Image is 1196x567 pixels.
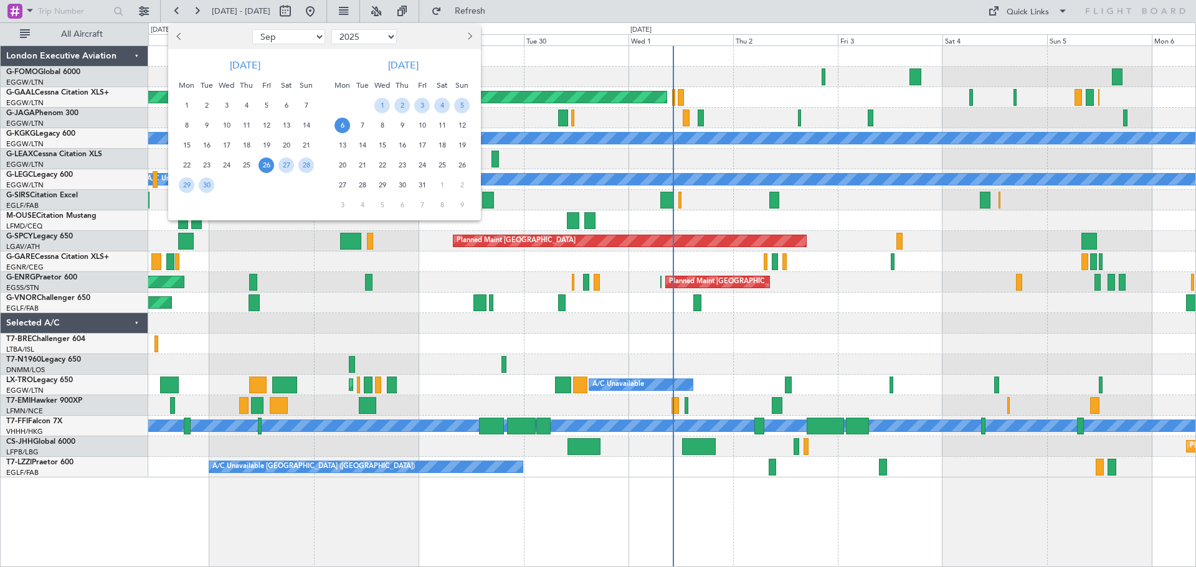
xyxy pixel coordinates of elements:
[277,75,297,95] div: Sat
[197,155,217,175] div: 23-9-2025
[333,135,353,155] div: 13-10-2025
[373,195,392,215] div: 5-11-2025
[374,177,390,193] span: 29
[333,175,353,195] div: 27-10-2025
[219,98,234,113] span: 3
[353,135,373,155] div: 14-10-2025
[374,118,390,133] span: 8
[335,118,350,133] span: 6
[454,197,470,213] span: 9
[374,138,390,153] span: 15
[394,98,410,113] span: 2
[278,118,294,133] span: 13
[373,95,392,115] div: 1-10-2025
[412,95,432,115] div: 3-10-2025
[331,29,397,44] select: Select year
[219,157,234,173] span: 24
[414,98,430,113] span: 3
[392,135,412,155] div: 16-10-2025
[257,115,277,135] div: 12-9-2025
[462,27,476,47] button: Next month
[177,135,197,155] div: 15-9-2025
[335,157,350,173] span: 20
[394,177,410,193] span: 30
[454,118,470,133] span: 12
[394,138,410,153] span: 16
[217,135,237,155] div: 17-9-2025
[354,197,370,213] span: 4
[452,175,472,195] div: 2-11-2025
[432,195,452,215] div: 8-11-2025
[432,155,452,175] div: 25-10-2025
[199,177,214,193] span: 30
[432,135,452,155] div: 18-10-2025
[239,138,254,153] span: 18
[454,138,470,153] span: 19
[237,115,257,135] div: 11-9-2025
[452,75,472,95] div: Sun
[257,135,277,155] div: 19-9-2025
[177,175,197,195] div: 29-9-2025
[259,157,274,173] span: 26
[392,75,412,95] div: Thu
[278,157,294,173] span: 27
[237,75,257,95] div: Thu
[434,138,450,153] span: 18
[298,118,314,133] span: 14
[353,75,373,95] div: Tue
[452,95,472,115] div: 5-10-2025
[237,155,257,175] div: 25-9-2025
[239,118,254,133] span: 11
[199,118,214,133] span: 9
[432,115,452,135] div: 11-10-2025
[394,197,410,213] span: 6
[298,98,314,113] span: 7
[333,75,353,95] div: Mon
[434,177,450,193] span: 1
[392,115,412,135] div: 9-10-2025
[199,98,214,113] span: 2
[333,155,353,175] div: 20-10-2025
[353,155,373,175] div: 21-10-2025
[335,197,350,213] span: 3
[394,118,410,133] span: 9
[354,138,370,153] span: 14
[432,75,452,95] div: Sat
[297,75,316,95] div: Sun
[297,135,316,155] div: 21-9-2025
[197,95,217,115] div: 2-9-2025
[373,155,392,175] div: 22-10-2025
[454,157,470,173] span: 26
[277,135,297,155] div: 20-9-2025
[414,177,430,193] span: 31
[353,175,373,195] div: 28-10-2025
[177,115,197,135] div: 8-9-2025
[179,157,194,173] span: 22
[374,197,390,213] span: 5
[353,115,373,135] div: 7-10-2025
[239,157,254,173] span: 25
[354,118,370,133] span: 7
[392,175,412,195] div: 30-10-2025
[434,98,450,113] span: 4
[412,195,432,215] div: 7-11-2025
[277,155,297,175] div: 27-9-2025
[373,135,392,155] div: 15-10-2025
[197,75,217,95] div: Tue
[354,157,370,173] span: 21
[257,75,277,95] div: Fri
[452,135,472,155] div: 19-10-2025
[259,118,274,133] span: 12
[373,75,392,95] div: Wed
[257,95,277,115] div: 5-9-2025
[414,138,430,153] span: 17
[432,175,452,195] div: 1-11-2025
[335,177,350,193] span: 27
[173,27,187,47] button: Previous month
[277,95,297,115] div: 6-9-2025
[452,195,472,215] div: 9-11-2025
[237,95,257,115] div: 4-9-2025
[335,138,350,153] span: 13
[199,138,214,153] span: 16
[454,98,470,113] span: 5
